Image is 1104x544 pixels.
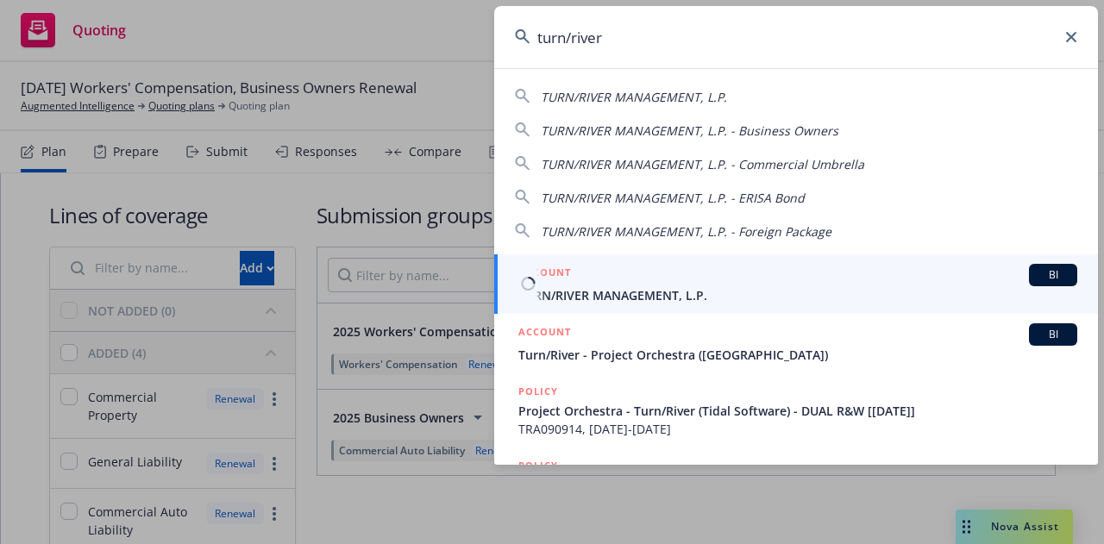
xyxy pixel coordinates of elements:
[1036,327,1070,342] span: BI
[518,402,1077,420] span: Project Orchestra - Turn/River (Tidal Software) - DUAL R&W [[DATE]]
[1036,267,1070,283] span: BI
[541,89,727,105] span: TURN/RIVER MANAGEMENT, L.P.
[518,323,571,344] h5: ACCOUNT
[494,314,1098,373] a: ACCOUNTBITurn/River - Project Orchestra ([GEOGRAPHIC_DATA])
[541,122,838,139] span: TURN/RIVER MANAGEMENT, L.P. - Business Owners
[518,420,1077,438] span: TRA090914, [DATE]-[DATE]
[541,190,805,206] span: TURN/RIVER MANAGEMENT, L.P. - ERISA Bond
[541,223,831,240] span: TURN/RIVER MANAGEMENT, L.P. - Foreign Package
[518,457,558,474] h5: POLICY
[541,156,864,172] span: TURN/RIVER MANAGEMENT, L.P. - Commercial Umbrella
[518,383,558,400] h5: POLICY
[518,264,571,285] h5: ACCOUNT
[518,286,1077,304] span: TURN/RIVER MANAGEMENT, L.P.
[494,373,1098,447] a: POLICYProject Orchestra - Turn/River (Tidal Software) - DUAL R&W [[DATE]]TRA090914, [DATE]-[DATE]
[494,254,1098,314] a: ACCOUNTBITURN/RIVER MANAGEMENT, L.P.
[494,447,1098,522] a: POLICY
[518,346,1077,364] span: Turn/River - Project Orchestra ([GEOGRAPHIC_DATA])
[494,6,1098,68] input: Search...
